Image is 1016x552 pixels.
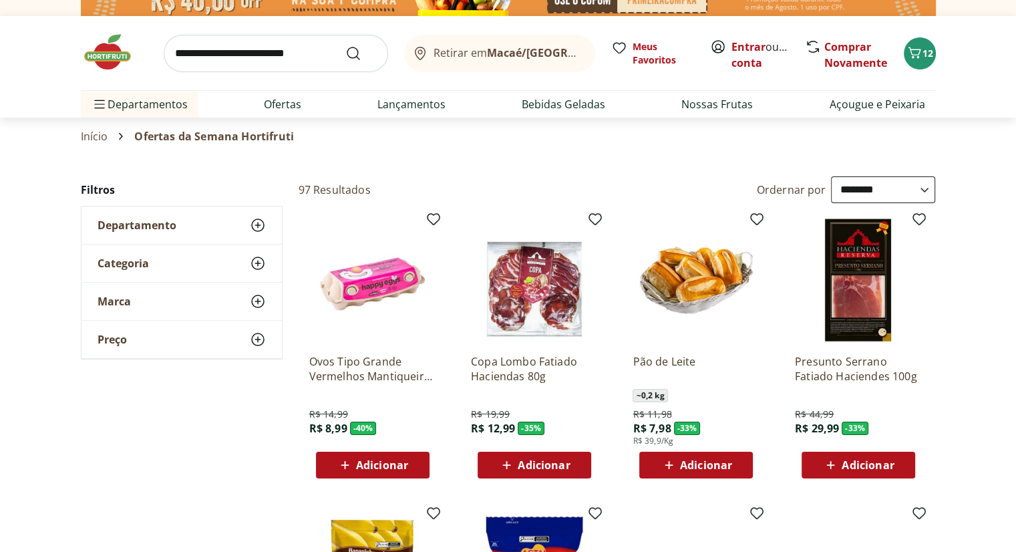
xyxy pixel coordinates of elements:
span: 12 [922,47,933,59]
input: search [164,35,388,72]
h2: Filtros [81,176,283,203]
span: R$ 44,99 [795,408,834,421]
img: Ovos Tipo Grande Vermelhos Mantiqueira Happy Eggs 10 Unidades [309,217,436,343]
a: Copa Lombo Fatiado Haciendas 80g [471,354,598,384]
span: R$ 11,98 [633,408,671,421]
a: Nossas Frutas [681,96,753,112]
span: Meus Favoritos [633,40,694,67]
span: ou [731,39,791,71]
span: - 33 % [842,422,868,435]
span: ~ 0,2 kg [633,389,667,402]
a: Ofertas [264,96,301,112]
a: Comprar Novamente [824,39,887,70]
span: Adicionar [842,460,894,470]
span: - 33 % [674,422,701,435]
span: Departamentos [92,88,188,120]
button: Categoria [81,245,282,282]
button: Submit Search [345,45,377,61]
span: Adicionar [680,460,732,470]
span: R$ 7,98 [633,421,671,436]
span: Preço [98,333,127,346]
a: Presunto Serrano Fatiado Haciendes 100g [795,354,922,384]
h2: 97 Resultados [299,182,371,197]
a: Lançamentos [377,96,446,112]
button: Menu [92,88,108,120]
img: Presunto Serrano Fatiado Haciendes 100g [795,217,922,343]
span: R$ 39,9/Kg [633,436,673,446]
a: Ovos Tipo Grande Vermelhos Mantiqueira Happy Eggs 10 Unidades [309,354,436,384]
button: Adicionar [316,452,430,478]
span: Categoria [98,257,149,270]
span: Adicionar [518,460,570,470]
a: Entrar [731,39,766,54]
button: Departamento [81,206,282,244]
button: Adicionar [802,452,915,478]
span: R$ 19,99 [471,408,510,421]
span: Ofertas da Semana Hortifruti [134,130,293,142]
button: Adicionar [639,452,753,478]
label: Ordernar por [757,182,826,197]
span: Retirar em [434,47,581,59]
button: Retirar emMacaé/[GEOGRAPHIC_DATA] [404,35,595,72]
img: Copa Lombo Fatiado Haciendas 80g [471,217,598,343]
a: Bebidas Geladas [522,96,605,112]
a: Pão de Leite [633,354,759,384]
img: Pão de Leite [633,217,759,343]
button: Adicionar [478,452,591,478]
button: Preço [81,321,282,358]
img: Hortifruti [81,32,148,72]
button: Marca [81,283,282,320]
span: - 35 % [518,422,544,435]
span: Adicionar [356,460,408,470]
a: Criar conta [731,39,805,70]
span: R$ 12,99 [471,421,515,436]
a: Início [81,130,108,142]
a: Açougue e Peixaria [829,96,924,112]
span: Marca [98,295,131,308]
span: R$ 14,99 [309,408,348,421]
a: Meus Favoritos [611,40,694,67]
span: R$ 8,99 [309,421,347,436]
b: Macaé/[GEOGRAPHIC_DATA] [487,45,637,60]
span: R$ 29,99 [795,421,839,436]
span: - 40 % [350,422,377,435]
span: Departamento [98,219,176,232]
button: Carrinho [904,37,936,70]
